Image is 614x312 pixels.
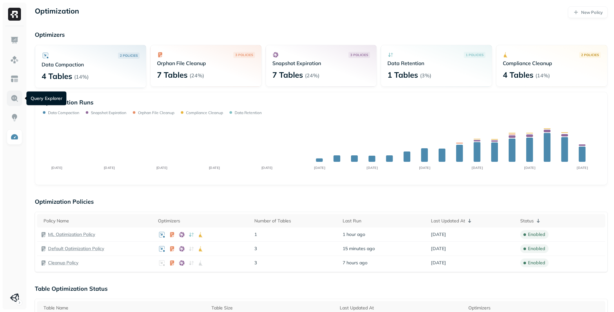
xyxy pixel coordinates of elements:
[503,70,533,80] p: 4 Tables
[431,217,514,225] div: Last Updated At
[235,110,262,115] p: Data Retention
[10,75,19,83] img: Asset Explorer
[420,72,431,79] p: ( 3% )
[387,60,485,66] p: Data Retention
[568,6,608,18] a: New Policy
[272,70,303,80] p: 7 Tables
[254,231,336,238] p: 1
[42,99,93,106] p: Optimization Runs
[48,231,95,238] a: ML Optimization Policy
[419,166,430,170] tspan: [DATE]
[48,246,104,252] a: Default Optimization Policy
[350,53,368,57] p: 3 POLICIES
[503,60,601,66] p: Compliance Cleanup
[343,231,365,238] span: 1 hour ago
[535,72,550,79] p: ( 14% )
[340,305,462,311] div: Last Updated At
[10,36,19,44] img: Dashboard
[235,53,253,57] p: 3 POLICIES
[35,31,608,38] p: Optimizers
[305,72,319,79] p: ( 24% )
[8,8,21,21] img: Ryft
[48,260,78,266] a: Cleanup Policy
[209,166,220,170] tspan: [DATE]
[524,166,535,170] tspan: [DATE]
[581,53,599,57] p: 2 POLICIES
[10,55,19,64] img: Assets
[254,260,336,266] p: 3
[468,305,602,311] div: Optimizers
[156,166,168,170] tspan: [DATE]
[581,9,603,15] p: New Policy
[26,92,66,105] div: Query Explorer
[157,70,188,80] p: 7 Tables
[138,110,174,115] p: Orphan File Cleanup
[10,113,19,122] img: Insights
[51,166,63,170] tspan: [DATE]
[35,198,608,205] p: Optimization Policies
[158,218,248,224] div: Optimizers
[48,110,79,115] p: Data Compaction
[42,71,72,81] p: 4 Tables
[343,260,367,266] span: 7 hours ago
[190,72,204,79] p: ( 24% )
[44,305,205,311] div: Table Name
[74,73,89,80] p: ( 14% )
[431,246,446,252] span: [DATE]
[120,53,138,58] p: 2 POLICIES
[314,166,325,170] tspan: [DATE]
[343,218,424,224] div: Last Run
[35,285,608,292] p: Table Optimization Status
[520,217,602,225] div: Status
[261,166,273,170] tspan: [DATE]
[91,110,126,115] p: Snapshot Expiration
[577,166,588,170] tspan: [DATE]
[387,70,418,80] p: 1 Tables
[431,260,446,266] span: [DATE]
[44,218,151,224] div: Policy Name
[254,246,336,252] p: 3
[211,305,333,311] div: Table Size
[157,60,255,66] p: Orphan File Cleanup
[10,133,19,141] img: Optimization
[254,218,336,224] div: Number of Tables
[528,260,545,266] p: enabled
[466,53,483,57] p: 1 POLICIES
[272,60,370,66] p: Snapshot Expiration
[104,166,115,170] tspan: [DATE]
[35,6,79,18] p: Optimization
[431,231,446,238] span: [DATE]
[528,231,545,238] p: enabled
[343,246,375,252] span: 15 minutes ago
[10,94,19,102] img: Query Explorer
[42,61,140,68] p: Data Compaction
[366,166,378,170] tspan: [DATE]
[186,110,223,115] p: Compliance Cleanup
[10,293,19,302] img: Unity
[528,246,545,252] p: enabled
[472,166,483,170] tspan: [DATE]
